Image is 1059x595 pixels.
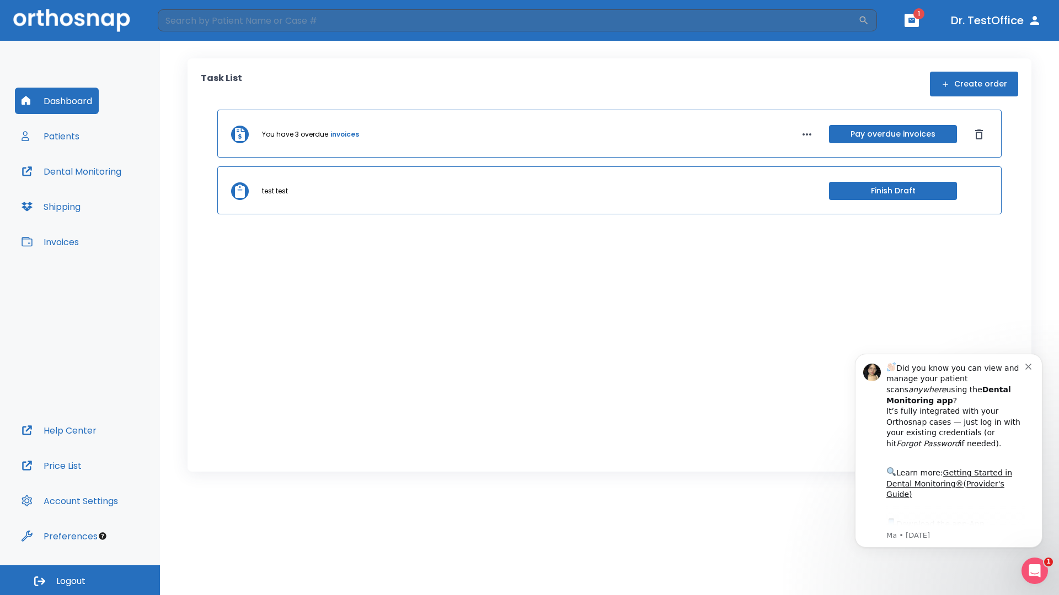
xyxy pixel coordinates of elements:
[15,158,128,185] button: Dental Monitoring
[201,72,242,96] p: Task List
[48,180,187,236] div: Download the app: | ​ Let us know if you need help getting started!
[829,125,957,143] button: Pay overdue invoices
[262,129,328,139] p: You have 3 overdue
[15,229,85,255] button: Invoices
[970,126,988,143] button: Dismiss
[913,8,924,19] span: 1
[15,123,86,149] button: Patients
[98,531,108,541] div: Tooltip anchor
[15,488,125,514] button: Account Settings
[15,88,99,114] button: Dashboard
[838,337,1059,565] iframe: Intercom notifications message
[930,72,1018,96] button: Create order
[1044,558,1053,566] span: 1
[158,9,858,31] input: Search by Patient Name or Case #
[829,182,957,200] button: Finish Draft
[13,9,130,31] img: Orthosnap
[946,10,1046,30] button: Dr. TestOffice
[15,417,103,443] button: Help Center
[15,523,104,549] button: Preferences
[48,193,187,203] p: Message from Ma, sent 2w ago
[187,24,196,33] button: Dismiss notification
[330,129,359,139] a: invoices
[15,452,88,479] button: Price List
[1021,558,1048,584] iframe: Intercom live chat
[48,182,146,202] a: App Store
[56,575,85,587] span: Logout
[15,193,87,220] button: Shipping
[262,186,288,196] p: test test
